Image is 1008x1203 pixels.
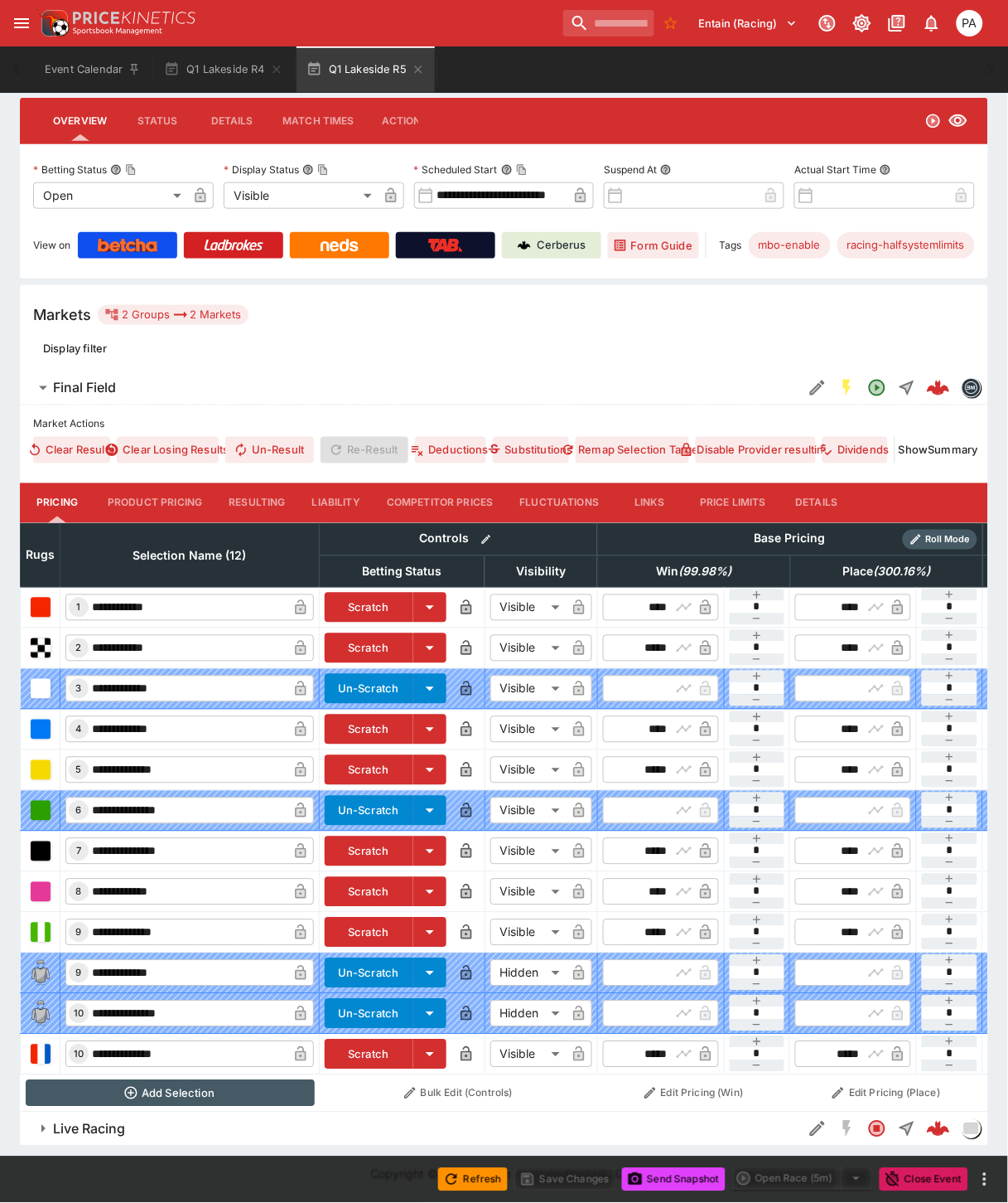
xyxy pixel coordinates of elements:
[498,562,584,582] span: Visibility
[70,1008,87,1020] span: 10
[269,101,368,141] button: Match Times
[325,958,413,988] button: Un-Scratch
[867,1119,887,1139] svg: Closed
[225,437,314,463] button: Un-Result
[749,232,831,259] div: Betting Target: cerberus
[73,927,85,939] span: 9
[73,643,85,654] span: 2
[576,437,689,463] button: Remap Selection Target
[33,305,91,324] h5: Markets
[563,10,654,36] input: search
[832,373,862,403] button: SGM Enabled
[602,1080,785,1107] button: Edit Pricing (Win)
[26,1080,315,1107] button: Add Selection
[948,111,968,131] svg: Visible
[325,837,413,866] button: Scratch
[927,376,950,400] div: f6cab186-1d75-49f3-9603-0f3ac8543e4c
[73,886,85,898] span: 8
[919,533,977,547] span: Roll Mode
[490,838,566,865] div: Visible
[867,378,887,398] svg: Open
[325,1040,413,1070] button: Scratch
[115,546,265,566] span: Selection Name (12)
[490,594,566,621] div: Visible
[36,7,70,40] img: PriceKinetics Logo
[622,1168,726,1191] button: Send Snapshot
[297,46,435,93] button: Q1 Lakeside R5
[925,113,942,129] svg: Open
[957,10,983,36] div: Peter Addley
[612,483,687,523] button: Links
[53,1121,125,1138] h6: Live Racing
[73,12,195,24] img: PriceKinetics
[224,163,299,177] p: Display Status
[927,1118,950,1141] img: logo-cerberus--red.svg
[325,877,413,907] button: Scratch
[837,237,975,254] span: racing-halfsystemlimits
[962,378,981,398] div: betmakers
[325,674,413,704] button: Un-Scratch
[490,676,566,702] div: Visible
[962,379,981,397] img: betmakers
[321,239,358,252] img: Neds
[325,715,413,745] button: Scratch
[813,8,842,38] button: Connected to PK
[33,335,117,361] button: Display filter
[862,1114,892,1144] button: Closed
[902,437,975,463] button: ShowSummary
[490,879,566,905] div: Visible
[20,483,94,523] button: Pricing
[325,1080,593,1107] button: Bulk Edit (Controls)
[344,562,461,582] span: Betting Status
[608,232,699,259] a: Form Guide
[104,305,242,325] div: 2 Groups 2 Markets
[33,182,187,209] div: Open
[40,101,120,141] button: Overview
[490,757,566,783] div: Visible
[658,10,684,36] button: No Bookmarks
[538,237,586,254] p: Cerberus
[215,483,298,523] button: Resulting
[414,163,498,177] p: Scheduled Start
[892,1114,922,1144] button: Straight
[962,1120,981,1138] img: liveracing
[873,562,930,582] em: ( 300.16 %)
[35,46,151,93] button: Event Calendar
[803,1114,832,1144] button: Edit Detail
[125,164,137,176] button: Copy To Clipboard
[20,371,803,405] button: Final Field
[803,373,832,403] button: Edit Detail
[892,373,922,403] button: Straight
[490,716,566,743] div: Visible
[880,1168,968,1191] button: Close Event
[73,683,85,695] span: 3
[952,5,988,41] button: Peter Addley
[299,483,374,523] button: Liability
[33,163,107,177] p: Betting Status
[27,960,54,987] img: blank-silk.png
[832,1114,862,1144] button: SGM Disabled
[325,633,413,663] button: Scratch
[962,1119,981,1139] div: liveracing
[687,483,779,523] button: Price Limits
[204,239,264,252] img: Ladbrokes
[415,437,486,463] button: Deductions
[490,1041,566,1068] div: Visible
[862,373,892,403] button: Open
[195,101,269,141] button: Details
[689,10,808,36] button: Select Tenant
[73,27,162,35] img: Sportsbook Management
[21,523,60,587] th: Rugs
[325,918,413,948] button: Scratch
[837,232,975,259] div: Betting Target: cerberus
[428,239,463,252] img: TabNZ
[518,239,531,252] img: Cerberus
[822,437,888,463] button: Dividends
[475,529,497,551] button: Bulk edit
[490,798,566,824] div: Visible
[325,796,413,826] button: Un-Scratch
[882,8,912,38] button: Documentation
[117,437,219,463] button: Clear Losing Results
[903,530,977,550] div: Show/hide Price Roll mode configuration.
